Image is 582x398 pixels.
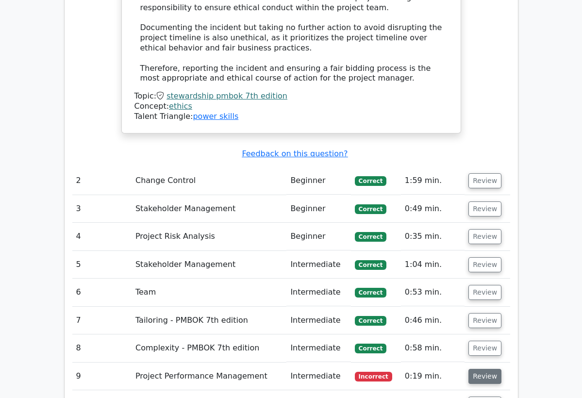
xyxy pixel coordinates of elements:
td: Stakeholder Management [132,195,286,223]
button: Review [468,201,501,216]
td: 4 [72,223,132,250]
span: Correct [355,316,386,326]
div: Topic: [134,91,448,101]
td: Change Control [132,167,286,195]
button: Review [468,285,501,300]
td: Intermediate [286,251,350,279]
span: Correct [355,176,386,186]
td: Project Risk Analysis [132,223,286,250]
button: Review [468,173,501,188]
td: 0:49 min. [401,195,465,223]
td: Intermediate [286,307,350,334]
button: Review [468,341,501,356]
td: Tailoring - PMBOK 7th edition [132,307,286,334]
td: Intermediate [286,334,350,362]
td: 8 [72,334,132,362]
a: ethics [169,101,192,111]
button: Review [468,257,501,272]
span: Correct [355,260,386,270]
td: Intermediate [286,279,350,306]
td: Stakeholder Management [132,251,286,279]
button: Review [468,313,501,328]
a: stewardship pmbok 7th edition [166,91,287,100]
td: Complexity - PMBOK 7th edition [132,334,286,362]
a: power skills [193,112,238,121]
td: Team [132,279,286,306]
td: 1:59 min. [401,167,465,195]
td: 2 [72,167,132,195]
td: 3 [72,195,132,223]
td: Beginner [286,195,350,223]
a: Feedback on this question? [242,149,348,158]
span: Correct [355,232,386,242]
td: 0:53 min. [401,279,465,306]
span: Incorrect [355,372,392,381]
td: 7 [72,307,132,334]
td: Project Performance Management [132,363,286,390]
td: Beginner [286,223,350,250]
td: 0:19 min. [401,363,465,390]
td: 5 [72,251,132,279]
button: Review [468,369,501,384]
div: Concept: [134,101,448,112]
span: Correct [355,204,386,214]
span: Correct [355,344,386,353]
td: 1:04 min. [401,251,465,279]
td: 0:35 min. [401,223,465,250]
td: 0:46 min. [401,307,465,334]
td: 6 [72,279,132,306]
button: Review [468,229,501,244]
td: 0:58 min. [401,334,465,362]
td: Intermediate [286,363,350,390]
td: 9 [72,363,132,390]
span: Correct [355,288,386,298]
div: Talent Triangle: [134,91,448,121]
td: Beginner [286,167,350,195]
